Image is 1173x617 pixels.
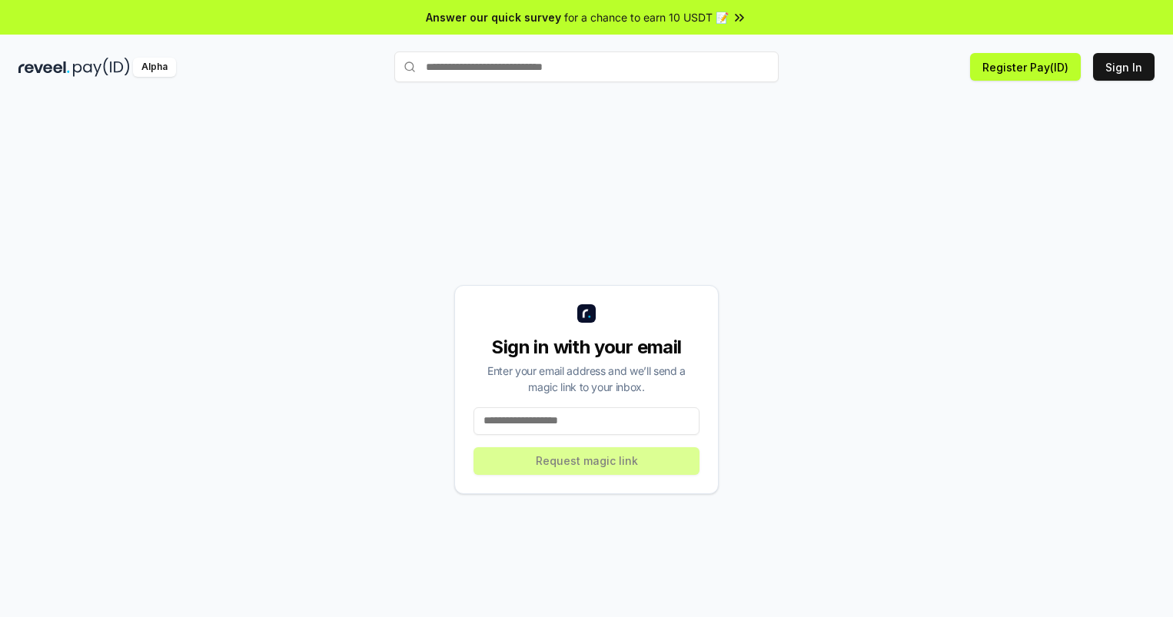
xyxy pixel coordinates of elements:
span: for a chance to earn 10 USDT 📝 [564,9,729,25]
div: Sign in with your email [474,335,699,360]
span: Answer our quick survey [426,9,561,25]
button: Sign In [1093,53,1155,81]
img: logo_small [577,304,596,323]
img: pay_id [73,58,130,77]
img: reveel_dark [18,58,70,77]
button: Register Pay(ID) [970,53,1081,81]
div: Alpha [133,58,176,77]
div: Enter your email address and we’ll send a magic link to your inbox. [474,363,699,395]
